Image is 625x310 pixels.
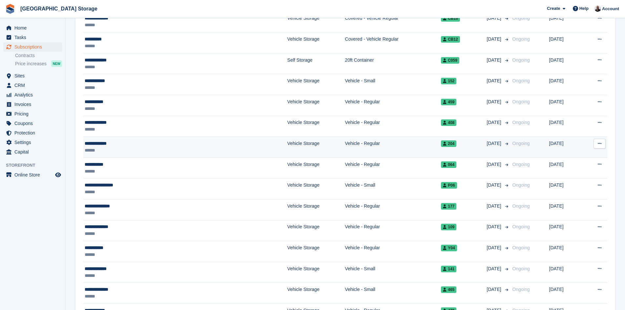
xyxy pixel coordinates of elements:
[14,138,54,147] span: Settings
[549,116,583,137] td: [DATE]
[549,157,583,178] td: [DATE]
[547,5,560,12] span: Create
[512,266,530,271] span: Ongoing
[441,266,456,272] span: 141
[14,100,54,109] span: Invoices
[287,95,345,116] td: Vehicle Storage
[345,283,441,304] td: Vehicle - Small
[512,99,530,104] span: Ongoing
[512,36,530,42] span: Ongoing
[487,223,503,230] span: [DATE]
[345,74,441,95] td: Vehicle - Small
[441,203,456,210] span: 177
[287,32,345,53] td: Vehicle Storage
[14,23,54,32] span: Home
[14,170,54,179] span: Online Store
[345,116,441,137] td: Vehicle - Regular
[345,11,441,32] td: Covered - Vehicle Regular
[3,170,62,179] a: menu
[549,137,583,158] td: [DATE]
[549,262,583,283] td: [DATE]
[345,220,441,241] td: Vehicle - Regular
[487,98,503,105] span: [DATE]
[15,52,62,59] a: Contracts
[441,36,460,43] span: CB12
[602,6,619,12] span: Account
[549,199,583,220] td: [DATE]
[287,116,345,137] td: Vehicle Storage
[441,78,456,84] span: 152
[15,60,62,67] a: Price increases NEW
[51,60,62,67] div: NEW
[287,11,345,32] td: Vehicle Storage
[6,162,65,169] span: Storefront
[287,178,345,199] td: Vehicle Storage
[512,15,530,21] span: Ongoing
[14,71,54,80] span: Sites
[14,128,54,137] span: Protection
[549,53,583,74] td: [DATE]
[345,95,441,116] td: Vehicle - Regular
[14,90,54,99] span: Analytics
[549,11,583,32] td: [DATE]
[549,241,583,262] td: [DATE]
[512,57,530,63] span: Ongoing
[487,265,503,272] span: [DATE]
[441,161,456,168] span: 064
[3,109,62,118] a: menu
[3,23,62,32] a: menu
[487,77,503,84] span: [DATE]
[487,140,503,147] span: [DATE]
[441,245,457,251] span: Y04
[3,33,62,42] a: menu
[549,178,583,199] td: [DATE]
[3,128,62,137] a: menu
[487,244,503,251] span: [DATE]
[3,81,62,90] a: menu
[512,120,530,125] span: Ongoing
[441,140,456,147] span: 204
[54,171,62,179] a: Preview store
[345,178,441,199] td: Vehicle - Small
[441,57,459,64] span: C059
[487,286,503,293] span: [DATE]
[512,245,530,250] span: Ongoing
[345,53,441,74] td: 20ft Container
[487,119,503,126] span: [DATE]
[512,182,530,188] span: Ongoing
[549,283,583,304] td: [DATE]
[287,199,345,220] td: Vehicle Storage
[487,182,503,189] span: [DATE]
[345,199,441,220] td: Vehicle - Regular
[287,53,345,74] td: Self Storage
[14,109,54,118] span: Pricing
[512,141,530,146] span: Ongoing
[487,161,503,168] span: [DATE]
[18,3,100,14] a: [GEOGRAPHIC_DATA] Storage
[487,203,503,210] span: [DATE]
[15,61,47,67] span: Price increases
[441,286,456,293] span: 465
[345,241,441,262] td: Vehicle - Regular
[512,162,530,167] span: Ongoing
[549,32,583,53] td: [DATE]
[549,74,583,95] td: [DATE]
[3,42,62,52] a: menu
[594,5,601,12] img: Keith Strivens
[14,33,54,42] span: Tasks
[549,220,583,241] td: [DATE]
[14,81,54,90] span: CRM
[441,224,456,230] span: 109
[441,99,456,105] span: 459
[579,5,589,12] span: Help
[441,119,456,126] span: 408
[287,157,345,178] td: Vehicle Storage
[487,15,503,22] span: [DATE]
[14,119,54,128] span: Coupons
[287,283,345,304] td: Vehicle Storage
[512,287,530,292] span: Ongoing
[487,57,503,64] span: [DATE]
[512,78,530,83] span: Ongoing
[487,36,503,43] span: [DATE]
[345,32,441,53] td: Covered - Vehicle Regular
